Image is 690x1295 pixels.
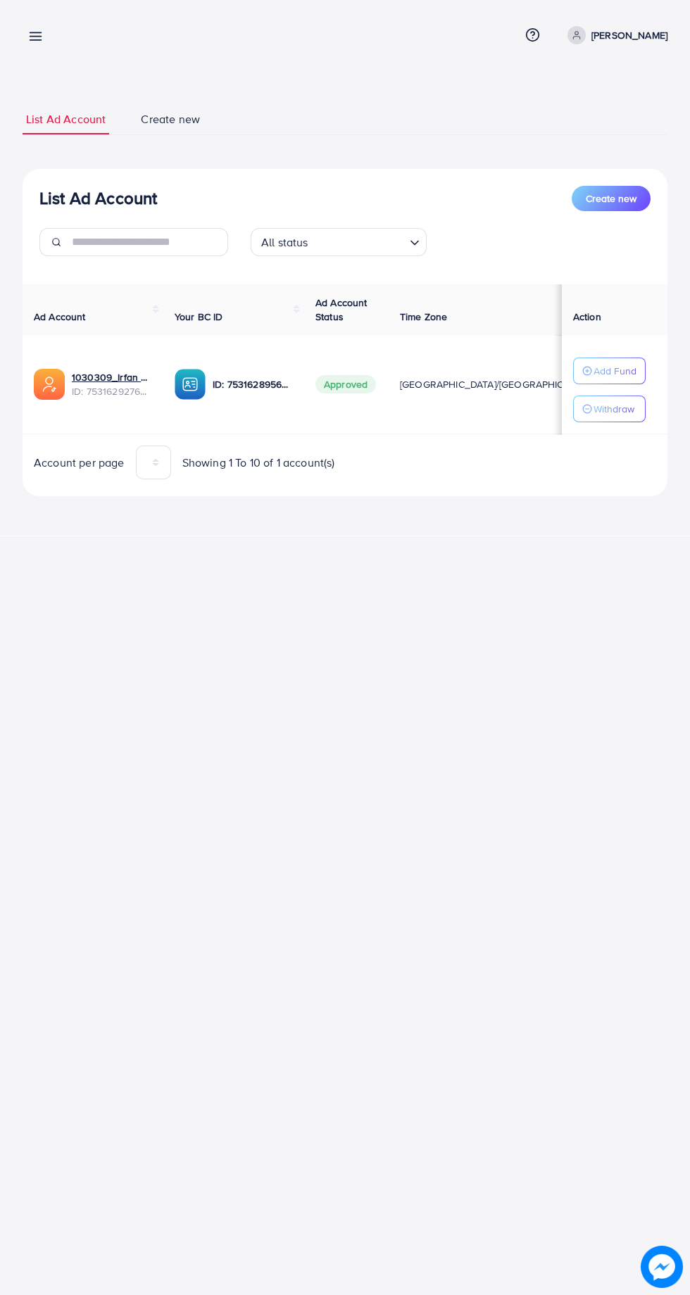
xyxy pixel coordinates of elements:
img: ic-ba-acc.ded83a64.svg [175,369,206,400]
span: Ad Account [34,310,86,324]
span: Approved [315,375,376,393]
p: [PERSON_NAME] [591,27,667,44]
button: Create new [572,186,651,211]
span: All status [258,232,311,253]
span: [GEOGRAPHIC_DATA]/[GEOGRAPHIC_DATA] [400,377,596,391]
span: Your BC ID [175,310,223,324]
button: Add Fund [573,358,646,384]
div: <span class='underline'>1030309_Irfan Khan_1753594100109</span></br>7531629276429434881 [72,370,152,399]
a: [PERSON_NAME] [562,26,667,44]
a: 1030309_Irfan Khan_1753594100109 [72,370,152,384]
span: Time Zone [400,310,447,324]
input: Search for option [313,229,404,253]
span: Ad Account Status [315,296,368,324]
span: Showing 1 To 10 of 1 account(s) [182,455,335,471]
span: List Ad Account [26,111,106,127]
p: Withdraw [594,400,634,417]
img: ic-ads-acc.e4c84228.svg [34,369,65,400]
span: ID: 7531629276429434881 [72,384,152,398]
span: Create new [586,191,636,206]
span: Account per page [34,455,125,471]
p: Add Fund [594,362,636,379]
span: Action [573,310,601,324]
button: Withdraw [573,396,646,422]
p: ID: 7531628956861300737 [213,376,293,393]
h3: List Ad Account [39,188,157,208]
span: Create new [141,111,200,127]
div: Search for option [251,228,427,256]
img: image [641,1246,683,1288]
